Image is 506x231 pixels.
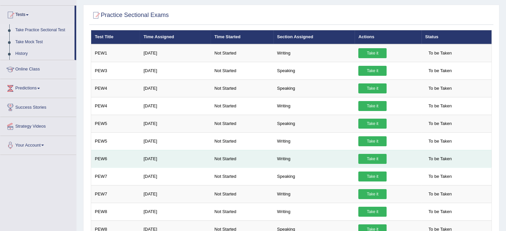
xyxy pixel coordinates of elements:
[91,79,140,97] td: PEW4
[140,115,211,132] td: [DATE]
[358,66,387,76] a: Take it
[358,154,387,164] a: Take it
[425,83,455,93] span: To be Taken
[273,185,355,203] td: Writing
[358,136,387,146] a: Take it
[140,150,211,168] td: [DATE]
[358,83,387,93] a: Take it
[12,48,75,60] a: History
[358,101,387,111] a: Take it
[358,207,387,217] a: Take it
[91,132,140,150] td: PEW5
[358,119,387,129] a: Take it
[211,168,273,185] td: Not Started
[211,79,273,97] td: Not Started
[425,119,455,129] span: To be Taken
[273,150,355,168] td: Writing
[273,62,355,79] td: Speaking
[273,44,355,62] td: Writing
[140,203,211,220] td: [DATE]
[140,62,211,79] td: [DATE]
[358,189,387,199] a: Take it
[0,98,76,115] a: Success Stories
[12,24,75,36] a: Take Practice Sectional Test
[140,79,211,97] td: [DATE]
[211,132,273,150] td: Not Started
[91,115,140,132] td: PEW5
[91,30,140,44] th: Test Title
[358,172,387,181] a: Take it
[425,48,455,58] span: To be Taken
[91,10,169,20] h2: Practice Sectional Exams
[140,44,211,62] td: [DATE]
[0,117,76,134] a: Strategy Videos
[425,172,455,181] span: To be Taken
[91,203,140,220] td: PEW8
[0,79,76,96] a: Predictions
[355,30,421,44] th: Actions
[91,185,140,203] td: PEW7
[425,66,455,76] span: To be Taken
[211,44,273,62] td: Not Started
[211,150,273,168] td: Not Started
[273,79,355,97] td: Speaking
[425,189,455,199] span: To be Taken
[211,115,273,132] td: Not Started
[0,136,76,153] a: Your Account
[425,154,455,164] span: To be Taken
[425,101,455,111] span: To be Taken
[91,150,140,168] td: PEW6
[91,62,140,79] td: PEW3
[211,97,273,115] td: Not Started
[273,115,355,132] td: Speaking
[91,168,140,185] td: PEW7
[140,97,211,115] td: [DATE]
[273,30,355,44] th: Section Assigned
[140,168,211,185] td: [DATE]
[140,132,211,150] td: [DATE]
[211,203,273,220] td: Not Started
[273,203,355,220] td: Writing
[140,185,211,203] td: [DATE]
[273,132,355,150] td: Writing
[140,30,211,44] th: Time Assigned
[425,207,455,217] span: To be Taken
[273,97,355,115] td: Writing
[91,44,140,62] td: PEW1
[211,185,273,203] td: Not Started
[0,6,75,22] a: Tests
[422,30,492,44] th: Status
[211,30,273,44] th: Time Started
[273,168,355,185] td: Speaking
[358,48,387,58] a: Take it
[425,136,455,146] span: To be Taken
[12,36,75,48] a: Take Mock Test
[91,97,140,115] td: PEW4
[211,62,273,79] td: Not Started
[0,60,76,77] a: Online Class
